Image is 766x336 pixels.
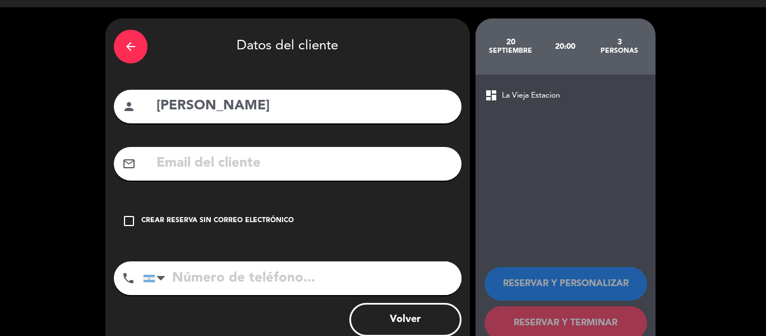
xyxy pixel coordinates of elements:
div: septiembre [484,47,538,56]
div: 20:00 [538,27,592,66]
i: mail_outline [122,157,136,171]
input: Email del cliente [155,152,453,175]
div: 20 [484,38,538,47]
div: Datos del cliente [114,27,462,66]
i: phone [122,271,135,285]
input: Nombre del cliente [155,95,453,118]
span: La Vieja Estacion [502,89,560,102]
div: personas [592,47,647,56]
input: Número de teléfono... [143,261,462,295]
i: arrow_back [124,40,137,53]
div: Argentina: +54 [144,262,169,294]
span: dashboard [484,89,498,102]
div: Crear reserva sin correo electrónico [141,215,294,227]
i: person [122,100,136,113]
button: RESERVAR Y PERSONALIZAR [484,267,647,301]
i: check_box_outline_blank [122,214,136,228]
div: 3 [592,38,647,47]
